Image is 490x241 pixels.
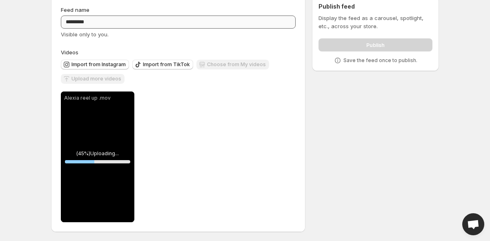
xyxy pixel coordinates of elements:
span: Feed name [61,7,89,13]
p: Display the feed as a carousel, spotlight, etc., across your store. [318,14,432,30]
h2: Publish feed [318,2,432,11]
p: Save the feed once to publish. [343,57,417,64]
span: Visible only to you. [61,31,109,38]
span: Import from Instagram [71,61,126,68]
div: Open chat [462,213,484,235]
p: Alexia reel up .mov [64,95,131,101]
button: Import from TikTok [132,60,193,69]
span: Videos [61,49,78,56]
span: Import from TikTok [143,61,190,68]
button: Import from Instagram [61,60,129,69]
